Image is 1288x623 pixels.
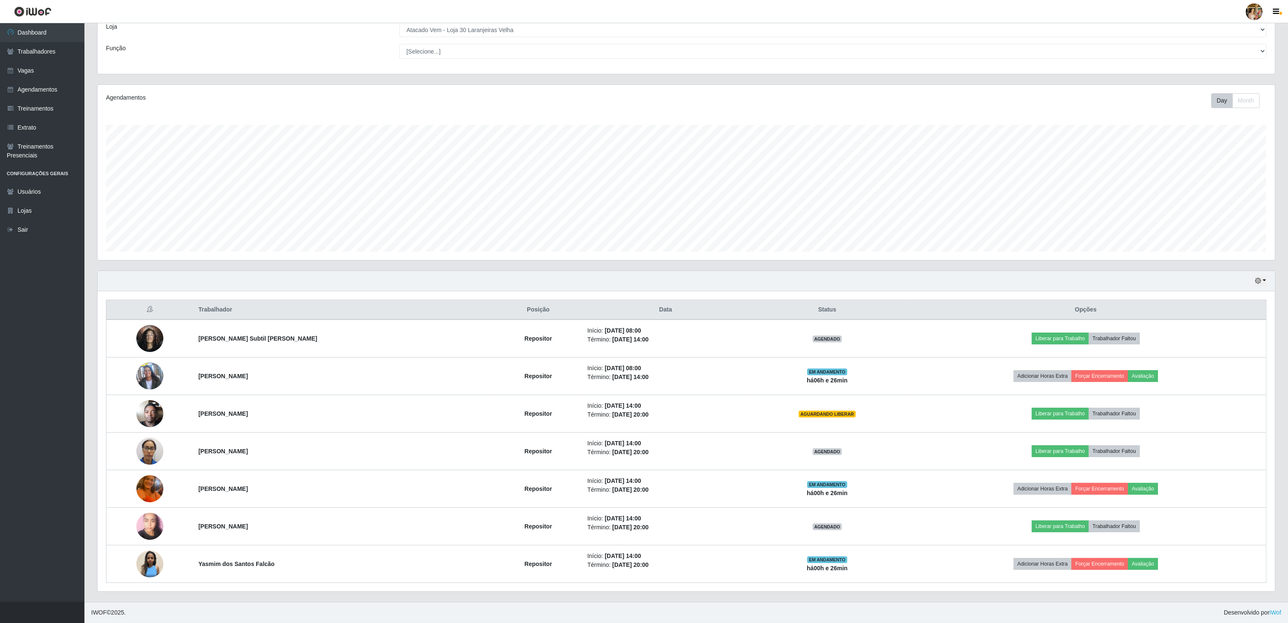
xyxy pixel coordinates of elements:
[198,561,275,567] strong: Yasmim dos Santos Falcão
[587,448,744,457] li: Término:
[198,373,248,379] strong: [PERSON_NAME]
[587,364,744,373] li: Início:
[1071,483,1128,495] button: Forçar Encerramento
[193,300,494,320] th: Trabalhador
[106,22,117,31] label: Loja
[612,374,648,380] time: [DATE] 14:00
[807,368,847,375] span: EM ANDAMENTO
[813,523,842,530] span: AGENDADO
[1032,333,1089,344] button: Liberar para Trabalho
[605,477,641,484] time: [DATE] 14:00
[587,514,744,523] li: Início:
[1071,558,1128,570] button: Forçar Encerramento
[136,433,163,469] img: 1744637826389.jpeg
[1269,609,1281,616] a: iWof
[587,401,744,410] li: Início:
[136,320,163,356] img: 1751504872701.jpeg
[587,335,744,344] li: Término:
[612,336,648,343] time: [DATE] 14:00
[807,377,848,384] strong: há 06 h e 26 min
[587,561,744,569] li: Término:
[1211,93,1233,108] button: Day
[612,449,648,455] time: [DATE] 20:00
[612,486,648,493] time: [DATE] 20:00
[1128,558,1158,570] button: Avaliação
[494,300,582,320] th: Posição
[524,335,552,342] strong: Repositor
[1071,370,1128,382] button: Forçar Encerramento
[14,6,52,17] img: CoreUI Logo
[1089,445,1140,457] button: Trabalhador Faltou
[524,410,552,417] strong: Repositor
[524,485,552,492] strong: Repositor
[587,523,744,532] li: Término:
[605,327,641,334] time: [DATE] 08:00
[605,515,641,522] time: [DATE] 14:00
[807,556,847,563] span: EM ANDAMENTO
[605,365,641,371] time: [DATE] 08:00
[1014,483,1071,495] button: Adicionar Horas Extra
[587,485,744,494] li: Término:
[1224,608,1281,617] span: Desenvolvido por
[136,471,163,507] img: 1744940135172.jpeg
[813,336,842,342] span: AGENDADO
[587,439,744,448] li: Início:
[1032,408,1089,420] button: Liberar para Trabalho
[605,553,641,559] time: [DATE] 14:00
[524,373,552,379] strong: Repositor
[1089,520,1140,532] button: Trabalhador Faltou
[1014,370,1071,382] button: Adicionar Horas Extra
[1032,520,1089,532] button: Liberar para Trabalho
[1128,483,1158,495] button: Avaliação
[587,477,744,485] li: Início:
[612,411,648,418] time: [DATE] 20:00
[612,524,648,531] time: [DATE] 20:00
[799,411,856,417] span: AGUARDANDO LIBERAR
[807,565,848,572] strong: há 00 h e 26 min
[198,485,248,492] strong: [PERSON_NAME]
[1089,408,1140,420] button: Trabalhador Faltou
[106,93,582,102] div: Agendamentos
[1211,93,1260,108] div: First group
[1211,93,1266,108] div: Toolbar with button groups
[587,410,744,419] li: Término:
[91,609,107,616] span: IWOF
[813,448,842,455] span: AGENDADO
[582,300,749,320] th: Data
[587,373,744,382] li: Término:
[524,523,552,530] strong: Repositor
[198,410,248,417] strong: [PERSON_NAME]
[198,335,317,342] strong: [PERSON_NAME] Subtil [PERSON_NAME]
[807,481,847,488] span: EM ANDAMENTO
[1232,93,1260,108] button: Month
[1032,445,1089,457] button: Liberar para Trabalho
[749,300,906,320] th: Status
[605,440,641,447] time: [DATE] 14:00
[136,396,163,432] img: 1740137875720.jpeg
[136,508,163,544] img: 1750798204685.jpeg
[587,326,744,335] li: Início:
[605,402,641,409] time: [DATE] 14:00
[198,523,248,530] strong: [PERSON_NAME]
[1128,370,1158,382] button: Avaliação
[136,550,163,577] img: 1751205248263.jpeg
[136,352,163,400] img: 1753373810898.jpeg
[612,561,648,568] time: [DATE] 20:00
[1089,333,1140,344] button: Trabalhador Faltou
[198,448,248,455] strong: [PERSON_NAME]
[106,44,126,53] label: Função
[587,552,744,561] li: Início:
[807,490,848,496] strong: há 00 h e 26 min
[524,561,552,567] strong: Repositor
[1014,558,1071,570] button: Adicionar Horas Extra
[906,300,1266,320] th: Opções
[524,448,552,455] strong: Repositor
[91,608,126,617] span: © 2025 .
